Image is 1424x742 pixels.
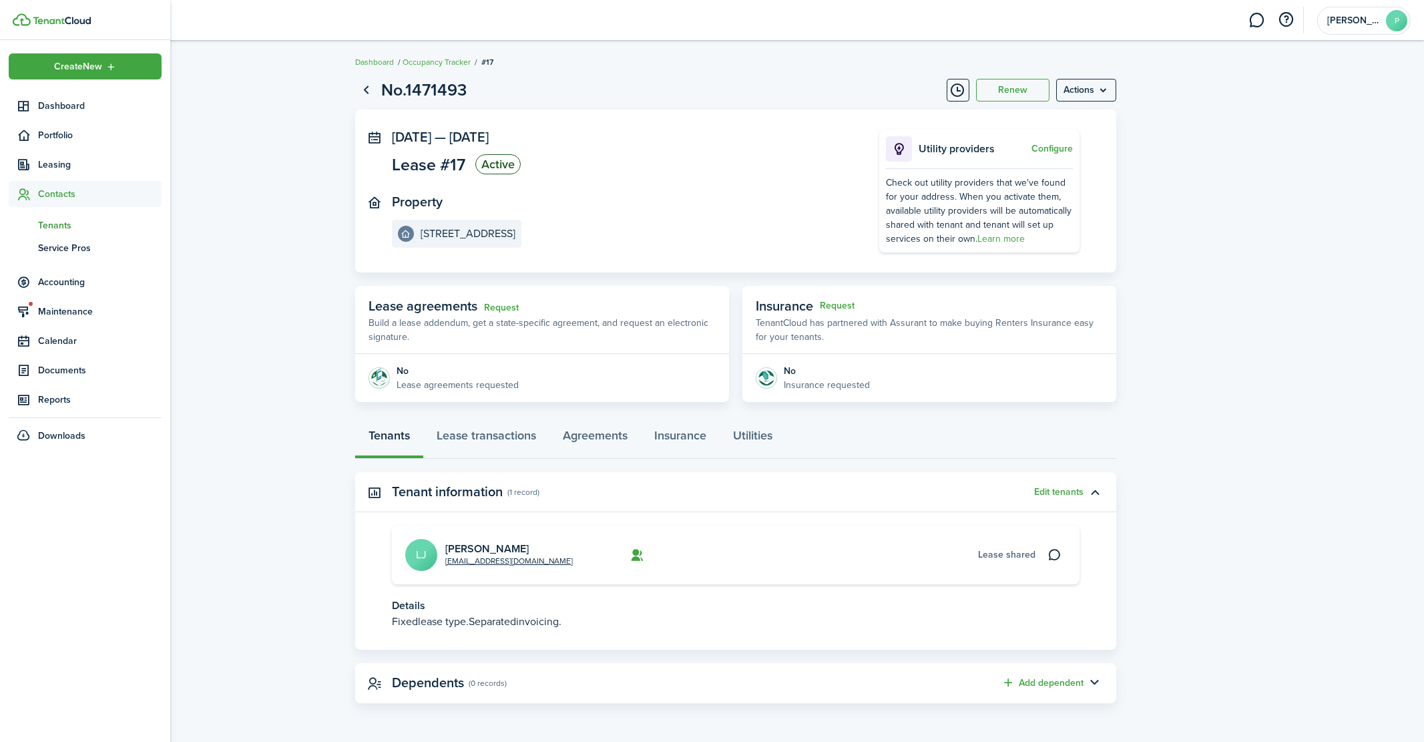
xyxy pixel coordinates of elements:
status: Active [475,154,521,174]
span: Portfolio [38,128,162,142]
a: Tenants [9,214,162,236]
button: Configure [1031,144,1073,154]
a: Messaging [1244,3,1269,37]
a: Dashboard [9,93,162,119]
div: Check out utility providers that we've found for your address. When you activate them, available ... [886,176,1073,246]
a: Lease transactions [423,419,549,459]
panel-main-title: Tenant information [392,484,503,500]
span: Lease agreements [369,296,477,316]
panel-main-subtitle: (0 records) [469,677,507,689]
avatar-text: LJ [405,539,437,571]
div: No [784,364,870,378]
span: Documents [38,363,162,377]
a: Service Pros [9,236,162,259]
button: Request [820,301,855,311]
button: Toggle accordion [1084,672,1106,695]
span: Philip [1327,16,1381,25]
button: Open menu [9,53,162,79]
span: Downloads [38,429,85,443]
span: lease type. [418,614,469,629]
span: Insurance [756,296,813,316]
a: Learn more [977,232,1025,246]
span: #17 [481,56,493,68]
span: Tenants [38,218,162,232]
p: Insurance requested [784,378,870,392]
p: Lease agreements requested [397,378,519,392]
span: — [435,127,446,147]
span: Maintenance [38,305,162,319]
button: Timeline [947,79,969,102]
a: [PERSON_NAME] [445,541,529,556]
a: Occupancy Tracker [403,56,471,68]
a: [EMAIL_ADDRESS][DOMAIN_NAME] [445,555,573,567]
img: TenantCloud [33,17,91,25]
button: Toggle accordion [1084,481,1106,504]
span: Create New [54,62,102,71]
a: Insurance [641,419,720,459]
p: Details [392,598,1080,614]
panel-main-title: Dependents [392,675,464,691]
img: TenantCloud [13,13,31,26]
panel-main-title: Property [392,194,443,210]
img: Insurance protection [756,367,777,389]
span: Contacts [38,187,162,201]
button: Open menu [1056,79,1116,102]
avatar-text: P [1386,10,1407,31]
a: Reports [9,387,162,413]
span: Dashboard [38,99,162,113]
a: Utilities [720,419,786,459]
a: Agreements [549,419,641,459]
p: Utility providers [919,141,1028,157]
img: Agreement e-sign [369,367,390,389]
span: Leasing [38,158,162,172]
p: Fixed Separated [392,614,1080,630]
e-details-info-title: [STREET_ADDRESS] [421,228,515,240]
p: TenantCloud has partnered with Assurant to make buying Renters Insurance easy for your tenants. [756,316,1103,344]
div: No [397,364,519,378]
button: Renew [976,79,1049,102]
a: Request [484,303,519,313]
span: Lease #17 [392,156,465,173]
panel-main-body: Toggle accordion [355,526,1116,650]
button: Edit tenants [1034,487,1084,498]
panel-main-subtitle: (1 record) [507,486,539,498]
span: Lease shared [978,548,1035,562]
a: Dashboard [355,56,394,68]
p: Build a lease addendum, get a state-specific agreement, and request an electronic signature. [369,316,716,344]
span: [DATE] [449,127,489,147]
button: Open resource center [1274,9,1297,31]
span: Service Pros [38,241,162,255]
span: Reports [38,393,162,407]
span: Accounting [38,275,162,289]
a: Go back [355,79,378,102]
span: Calendar [38,334,162,348]
span: invoicing. [516,614,561,629]
button: Add dependent [1001,675,1084,691]
span: [DATE] [392,127,431,147]
h1: No.1471493 [381,77,467,103]
menu-btn: Actions [1056,79,1116,102]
